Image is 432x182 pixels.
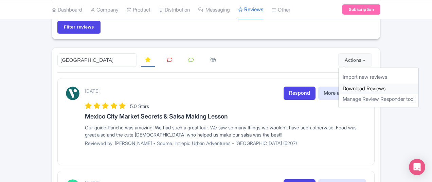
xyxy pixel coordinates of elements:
[284,87,316,100] a: Respond
[339,71,418,84] a: Import new reviews
[272,0,290,19] a: Other
[339,84,418,94] a: Download Reviews
[57,53,137,67] input: Search reviews...
[409,159,425,175] div: Open Intercom Messenger
[90,0,119,19] a: Company
[66,87,79,100] img: Viator Logo
[338,53,372,67] button: Actions
[127,0,150,19] a: Product
[52,0,82,19] a: Dashboard
[342,4,380,15] a: Subscription
[130,103,149,109] span: 5.0 Stars
[338,68,419,108] div: Actions
[339,94,418,105] a: Manage Review Responder tool
[85,124,366,138] div: Our guide Pancho was amazing! We had such a great tour. We saw so many things we wouldn’t have se...
[85,140,366,147] p: Reviewed by: [PERSON_NAME] • Source: Intrepid Urban Adventures - [GEOGRAPHIC_DATA] (5207)
[318,87,366,100] button: More actions
[85,87,100,94] p: [DATE]
[57,21,101,34] input: Filter reviews
[159,0,190,19] a: Distribution
[198,0,230,19] a: Messaging
[85,113,366,120] h3: Mexico City Market Secrets & Salsa Making Lesson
